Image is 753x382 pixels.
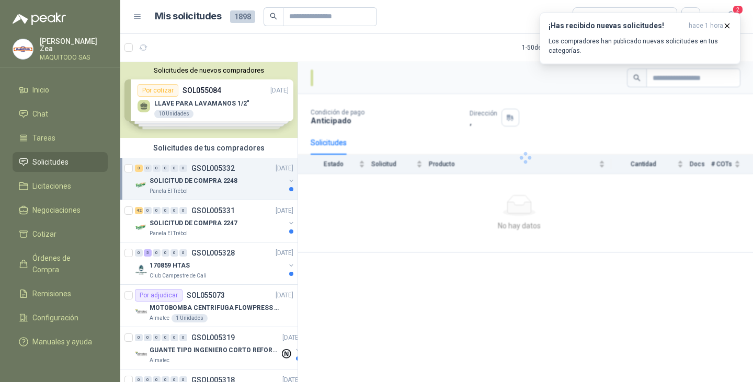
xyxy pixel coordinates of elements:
div: 0 [170,334,178,341]
a: 0 0 0 0 0 0 GSOL005319[DATE] Company LogoGUANTE TIPO INGENIERO CORTO REFORZADOAlmatec [135,331,302,365]
button: Solicitudes de nuevos compradores [124,66,293,74]
p: Club Campestre de Cali [150,272,207,280]
img: Company Logo [135,221,147,234]
div: 0 [135,249,143,257]
div: Por adjudicar [135,289,182,302]
div: 5 [144,249,152,257]
span: Tareas [32,132,55,144]
a: Chat [13,104,108,124]
p: [DATE] [276,291,293,300]
p: Panela El Trébol [150,187,188,195]
div: 0 [179,334,187,341]
span: Solicitudes [32,156,69,168]
div: 0 [153,207,161,214]
div: 0 [153,249,161,257]
span: Configuración [32,312,78,323]
img: Logo peakr [13,13,66,25]
a: 0 5 0 0 0 0 GSOL005328[DATE] Company Logo170859 HTASClub Campestre de Cali [135,247,295,280]
h3: ¡Has recibido nuevas solicitudes! [549,21,684,30]
div: 3 [135,165,143,172]
p: GUANTE TIPO INGENIERO CORTO REFORZADO [150,345,280,355]
p: [PERSON_NAME] Zea [40,38,108,52]
div: 0 [162,207,169,214]
span: 1898 [230,10,255,23]
a: Inicio [13,80,108,100]
div: 0 [153,165,161,172]
button: ¡Has recibido nuevas solicitudes!hace 1 hora Los compradores han publicado nuevas solicitudes en ... [540,13,740,64]
p: SOLICITUD DE COMPRA 2248 [150,176,237,186]
p: SOLICITUD DE COMPRA 2247 [150,218,237,228]
span: Órdenes de Compra [32,252,98,275]
span: Manuales y ayuda [32,336,92,348]
a: Licitaciones [13,176,108,196]
p: MOTOBOMBA CENTRIFUGA FLOWPRESS 1.5HP-220 [150,303,280,313]
div: 0 [170,249,178,257]
div: 1 - 50 de 535 [522,39,586,56]
span: Chat [32,108,48,120]
img: Company Logo [13,39,33,59]
span: Licitaciones [32,180,71,192]
a: Remisiones [13,284,108,304]
p: SOL055073 [187,292,225,299]
div: 1 Unidades [172,314,208,322]
div: Solicitudes de nuevos compradoresPor cotizarSOL055084[DATE] LLAVE PARA LAVAMANOS 1/2"10 UnidadesP... [120,62,298,138]
div: 0 [153,334,161,341]
a: Solicitudes [13,152,108,172]
a: Órdenes de Compra [13,248,108,280]
p: Almatec [150,356,169,365]
span: Cotizar [32,228,56,240]
a: Tareas [13,128,108,148]
a: Negociaciones [13,200,108,220]
div: 0 [170,165,178,172]
div: Todas [579,11,601,22]
a: 42 0 0 0 0 0 GSOL005331[DATE] Company LogoSOLICITUD DE COMPRA 2247Panela El Trébol [135,204,295,238]
span: Remisiones [32,288,71,299]
p: [DATE] [282,333,300,343]
p: [DATE] [276,164,293,173]
span: Inicio [32,84,49,96]
div: 0 [162,334,169,341]
img: Company Logo [135,348,147,361]
span: 2 [732,5,744,15]
a: Configuración [13,308,108,328]
div: 0 [144,207,152,214]
div: 42 [135,207,143,214]
p: 170859 HTAS [150,261,190,271]
p: GSOL005328 [191,249,235,257]
img: Company Logo [135,306,147,318]
p: MAQUITODO SAS [40,54,108,61]
span: hace 1 hora [689,21,723,30]
span: search [270,13,277,20]
div: 0 [144,165,152,172]
button: 2 [722,7,740,26]
span: Negociaciones [32,204,81,216]
div: Solicitudes de tus compradores [120,138,298,158]
img: Company Logo [135,263,147,276]
p: GSOL005331 [191,207,235,214]
img: Company Logo [135,179,147,191]
p: GSOL005319 [191,334,235,341]
div: 0 [135,334,143,341]
p: [DATE] [276,248,293,258]
div: 0 [162,249,169,257]
p: [DATE] [276,206,293,216]
p: Panela El Trébol [150,229,188,238]
div: 0 [162,165,169,172]
div: 0 [144,334,152,341]
p: GSOL005332 [191,165,235,172]
div: 0 [179,249,187,257]
p: Los compradores han publicado nuevas solicitudes en tus categorías. [549,37,732,55]
a: Manuales y ayuda [13,332,108,352]
a: Por adjudicarSOL055073[DATE] Company LogoMOTOBOMBA CENTRIFUGA FLOWPRESS 1.5HP-220Almatec1 Unidades [120,285,298,327]
div: 0 [179,207,187,214]
a: 3 0 0 0 0 0 GSOL005332[DATE] Company LogoSOLICITUD DE COMPRA 2248Panela El Trébol [135,162,295,195]
h1: Mis solicitudes [155,9,222,24]
p: Almatec [150,314,169,322]
a: Cotizar [13,224,108,244]
div: 0 [179,165,187,172]
div: 0 [170,207,178,214]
